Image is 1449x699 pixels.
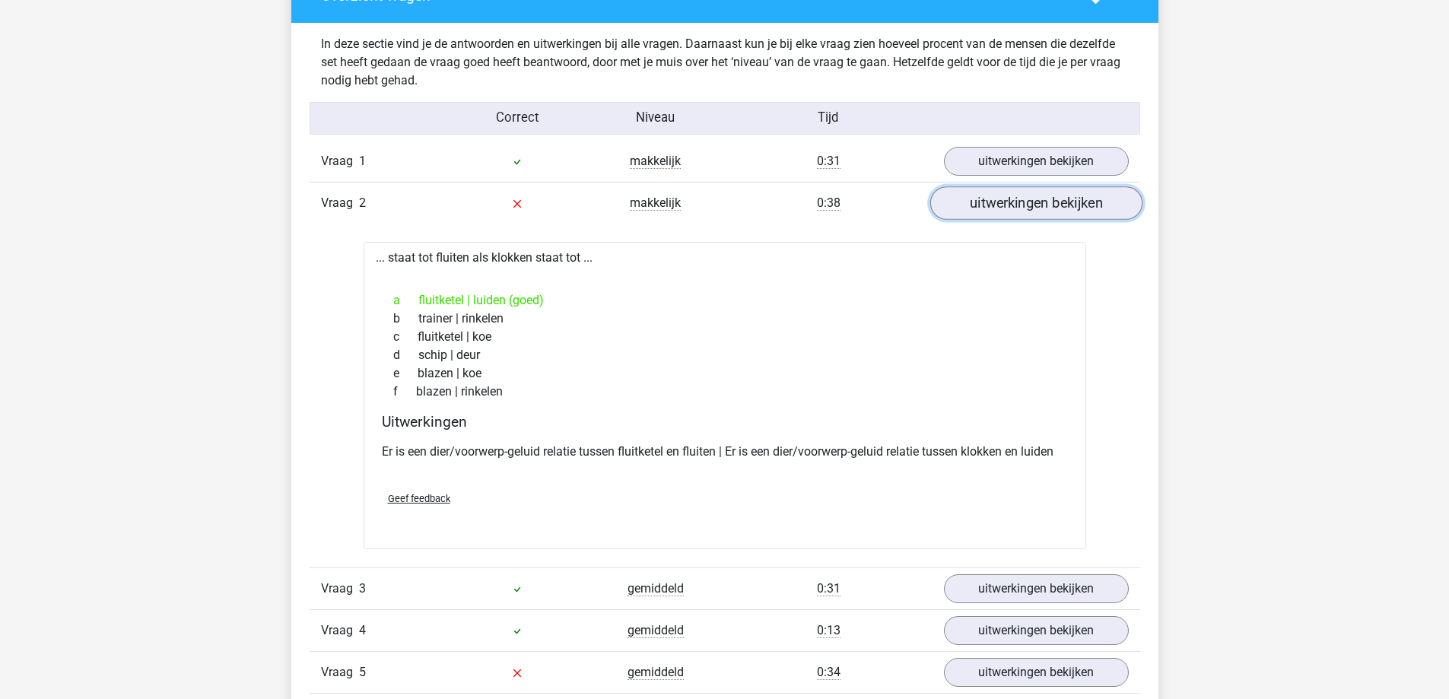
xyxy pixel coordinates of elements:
div: fluitketel | luiden (goed) [382,291,1068,310]
span: c [393,328,418,346]
span: Vraag [321,663,359,682]
a: uitwerkingen bekijken [944,616,1129,645]
div: fluitketel | koe [382,328,1068,346]
div: blazen | rinkelen [382,383,1068,401]
div: Tijd [724,109,932,128]
span: makkelijk [630,195,681,211]
span: 0:34 [817,665,840,680]
span: makkelijk [630,154,681,169]
h4: Uitwerkingen [382,413,1068,431]
span: Vraag [321,621,359,640]
div: blazen | koe [382,364,1068,383]
span: 0:31 [817,581,840,596]
span: f [393,383,416,401]
a: uitwerkingen bekijken [944,658,1129,687]
span: 4 [359,623,366,637]
a: uitwerkingen bekijken [944,147,1129,176]
span: 0:13 [817,623,840,638]
div: ... staat tot fluiten als klokken staat tot ... [364,242,1086,549]
span: a [393,291,418,310]
span: 0:31 [817,154,840,169]
span: Vraag [321,152,359,170]
span: gemiddeld [628,623,684,638]
span: Vraag [321,580,359,598]
span: d [393,346,418,364]
div: schip | deur [382,346,1068,364]
span: gemiddeld [628,665,684,680]
span: Vraag [321,194,359,212]
span: 3 [359,581,366,596]
a: uitwerkingen bekijken [944,574,1129,603]
span: 2 [359,195,366,210]
div: Niveau [586,109,725,128]
span: b [393,310,418,328]
span: 1 [359,154,366,168]
div: Correct [448,109,586,128]
span: gemiddeld [628,581,684,596]
div: trainer | rinkelen [382,310,1068,328]
span: Geef feedback [388,493,450,504]
div: In deze sectie vind je de antwoorden en uitwerkingen bij alle vragen. Daarnaast kun je bij elke v... [310,35,1140,90]
p: Er is een dier/voorwerp-geluid relatie tussen fluitketel en fluiten | Er is een dier/voorwerp-gel... [382,443,1068,461]
span: 5 [359,665,366,679]
span: 0:38 [817,195,840,211]
a: uitwerkingen bekijken [929,186,1142,220]
span: e [393,364,418,383]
